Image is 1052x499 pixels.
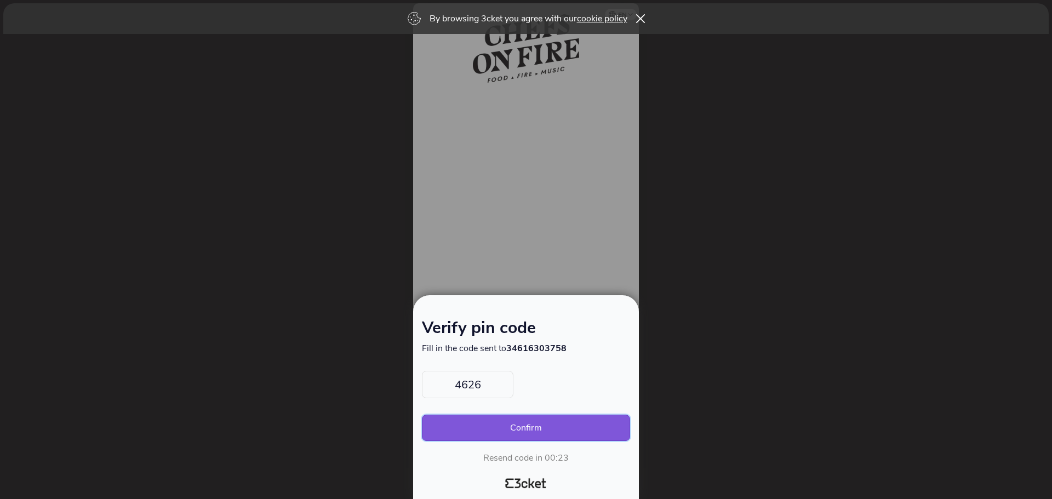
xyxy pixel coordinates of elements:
strong: 34616303758 [506,342,567,354]
div: 00:23 [545,452,569,464]
a: cookie policy [577,13,627,25]
span: Resend code in [483,452,542,464]
p: Fill in the code sent to [422,342,630,354]
p: By browsing 3cket you agree with our [430,13,627,25]
h1: Verify pin code [422,320,630,342]
button: Confirm [422,415,630,441]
